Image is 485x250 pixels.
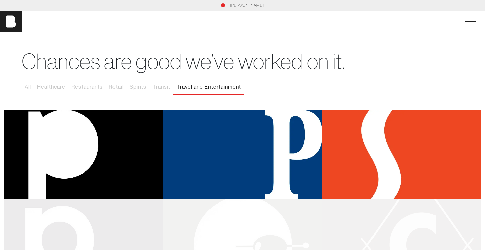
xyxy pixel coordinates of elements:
button: Healthcare [34,80,68,94]
button: Transit [150,80,173,94]
button: All [22,80,34,94]
button: Retail [106,80,127,94]
button: Travel and Entertainment [173,80,244,94]
a: [PERSON_NAME] [230,2,264,8]
button: Spirits [127,80,150,94]
h1: Chances are good we’ve worked on it. [22,49,463,74]
button: Restaurants [68,80,106,94]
